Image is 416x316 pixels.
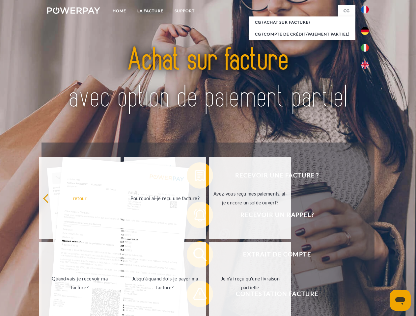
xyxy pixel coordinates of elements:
div: Jusqu'à quand dois-je payer ma facture? [128,274,202,292]
iframe: Bouton de lancement de la fenêtre de messagerie [390,290,411,311]
div: retour [43,194,117,202]
a: Home [107,5,132,17]
a: Avez-vous reçu mes paiements, ai-je encore un solde ouvert? [209,157,291,239]
div: Quand vais-je recevoir ma facture? [43,274,117,292]
img: de [361,27,369,35]
img: title-powerpay_fr.svg [63,32,353,126]
img: it [361,44,369,52]
img: en [361,61,369,69]
div: Avez-vous reçu mes paiements, ai-je encore un solde ouvert? [213,189,287,207]
a: CG (Compte de crédit/paiement partiel) [249,28,355,40]
div: Pourquoi ai-je reçu une facture? [128,194,202,202]
img: fr [361,6,369,13]
a: CG [338,5,355,17]
img: logo-powerpay-white.svg [47,7,100,14]
a: CG (achat sur facture) [249,16,355,28]
a: Support [169,5,200,17]
a: LA FACTURE [132,5,169,17]
div: Je n'ai reçu qu'une livraison partielle [213,274,287,292]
